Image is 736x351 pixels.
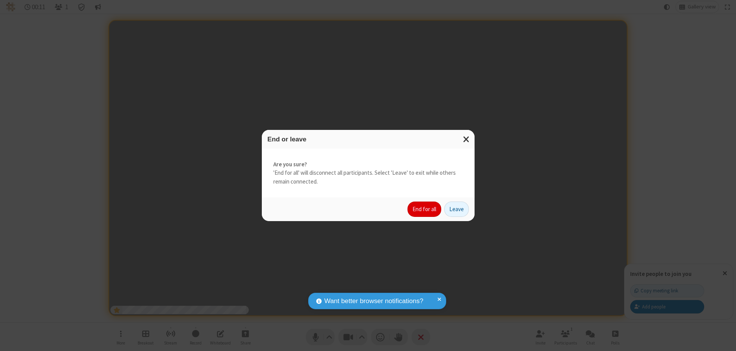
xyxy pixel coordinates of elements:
h3: End or leave [268,136,469,143]
span: Want better browser notifications? [324,296,423,306]
button: Close modal [458,130,475,149]
button: End for all [407,202,441,217]
button: Leave [444,202,469,217]
strong: Are you sure? [273,160,463,169]
div: 'End for all' will disconnect all participants. Select 'Leave' to exit while others remain connec... [262,149,475,198]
